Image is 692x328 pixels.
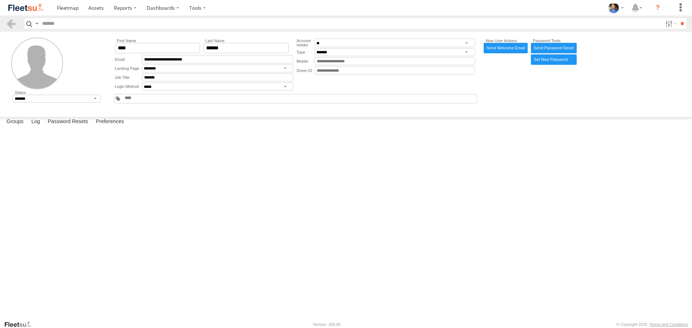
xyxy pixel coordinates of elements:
label: Email [115,55,142,63]
label: Search Query [34,18,40,29]
a: Back to previous Page [6,18,16,29]
label: Log [28,117,44,127]
div: Version: 306.00 [313,322,341,327]
img: fleetsu-logo-horizontal.svg [7,3,45,13]
label: New User Actions [484,39,528,43]
label: Job Title [115,73,142,82]
a: Send Password Reset [531,43,576,53]
label: Password Resets [44,117,92,127]
div: © Copyright 2025 - [616,322,688,327]
i: ? [652,2,664,14]
a: Send Welcome Email [484,43,528,53]
a: Visit our Website [4,321,37,328]
label: Search Filter Options [662,18,678,29]
label: Password Tools [531,39,576,43]
div: Matt Draper [605,3,626,13]
label: Manually enter new password [531,54,576,65]
a: Terms and Conditions [650,322,688,327]
label: Landing Page [115,64,142,72]
label: Type [297,48,315,56]
label: Groups [3,117,27,127]
label: Mobile [297,57,315,66]
label: Driver ID [297,66,315,75]
label: Preferences [92,117,128,127]
label: Last Name [203,39,289,43]
label: Account Holder [297,39,315,47]
label: Login Method [115,82,142,90]
label: First Name [115,39,200,43]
